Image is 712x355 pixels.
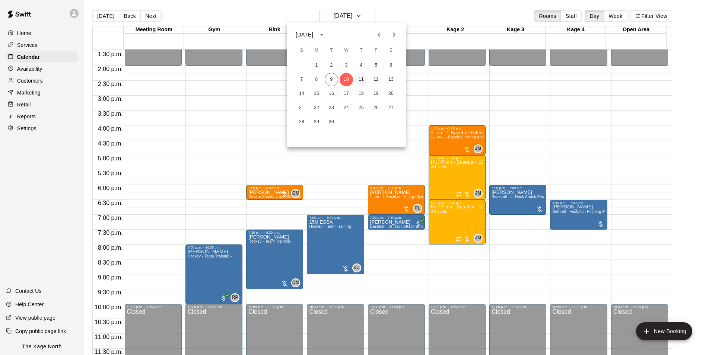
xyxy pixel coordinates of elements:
[310,87,323,100] button: 15
[340,73,353,86] button: 10
[340,59,353,72] button: 3
[295,87,308,100] button: 14
[369,43,383,58] span: Friday
[310,101,323,115] button: 22
[384,73,398,86] button: 13
[369,73,383,86] button: 12
[310,43,323,58] span: Monday
[372,27,387,42] button: Previous month
[295,43,308,58] span: Sunday
[340,87,353,100] button: 17
[295,73,308,86] button: 7
[325,115,338,129] button: 30
[369,101,383,115] button: 26
[325,43,338,58] span: Tuesday
[325,87,338,100] button: 16
[340,101,353,115] button: 24
[295,115,308,129] button: 28
[369,59,383,72] button: 5
[296,31,313,39] div: [DATE]
[315,28,328,41] button: calendar view is open, switch to year view
[369,87,383,100] button: 19
[340,43,353,58] span: Wednesday
[384,59,398,72] button: 6
[355,43,368,58] span: Thursday
[325,73,338,86] button: 9
[355,101,368,115] button: 25
[310,59,323,72] button: 1
[310,115,323,129] button: 29
[325,59,338,72] button: 2
[355,73,368,86] button: 11
[310,73,323,86] button: 8
[355,87,368,100] button: 18
[355,59,368,72] button: 4
[325,101,338,115] button: 23
[387,27,401,42] button: Next month
[295,101,308,115] button: 21
[384,43,398,58] span: Saturday
[384,101,398,115] button: 27
[384,87,398,100] button: 20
